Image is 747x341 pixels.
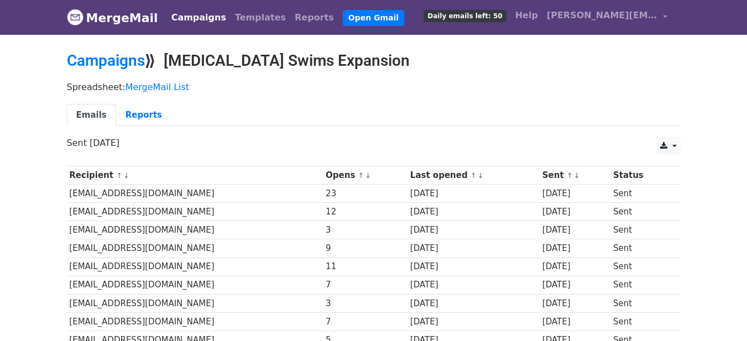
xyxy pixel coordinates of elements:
div: [DATE] [542,279,608,291]
div: [DATE] [410,187,537,200]
div: 12 [326,206,405,218]
div: [DATE] [410,206,537,218]
th: Status [610,166,671,185]
a: Campaigns [167,7,231,29]
a: ↓ [365,171,371,180]
a: ↑ [116,171,122,180]
a: ↓ [574,171,580,180]
div: 11 [326,260,405,273]
a: ↑ [358,171,364,180]
a: ↓ [478,171,484,180]
div: [DATE] [410,224,537,237]
td: Sent [610,185,671,203]
td: Sent [610,258,671,276]
h2: ⟫ [MEDICAL_DATA] Swims Expansion [67,51,681,70]
div: 9 [326,242,405,255]
div: [DATE] [542,316,608,328]
div: [DATE] [542,224,608,237]
div: 3 [326,224,405,237]
p: Spreadsheet: [67,81,681,93]
a: Templates [231,7,290,29]
td: [EMAIL_ADDRESS][DOMAIN_NAME] [67,239,323,258]
td: Sent [610,221,671,239]
div: 3 [326,297,405,310]
a: ↓ [123,171,129,180]
td: [EMAIL_ADDRESS][DOMAIN_NAME] [67,276,323,294]
a: Campaigns [67,51,145,70]
a: Help [511,4,542,27]
div: [DATE] [410,297,537,310]
iframe: Chat Widget [692,288,747,341]
td: Sent [610,239,671,258]
th: Opens [323,166,408,185]
th: Sent [540,166,610,185]
span: Daily emails left: 50 [424,10,506,22]
img: MergeMail logo [67,9,83,25]
div: 7 [326,279,405,291]
div: [DATE] [410,242,537,255]
a: MergeMail [67,6,158,29]
div: [DATE] [410,316,537,328]
td: [EMAIL_ADDRESS][DOMAIN_NAME] [67,203,323,221]
span: [PERSON_NAME][EMAIL_ADDRESS][PERSON_NAME][DOMAIN_NAME] [547,9,657,22]
td: [EMAIL_ADDRESS][DOMAIN_NAME] [67,221,323,239]
a: Reports [290,7,338,29]
td: Sent [610,294,671,312]
td: [EMAIL_ADDRESS][DOMAIN_NAME] [67,185,323,203]
a: Open Gmail [343,10,404,26]
div: [DATE] [542,187,608,200]
td: Sent [610,312,671,330]
td: Sent [610,203,671,221]
a: Daily emails left: 50 [419,4,510,27]
a: MergeMail List [126,82,190,92]
td: [EMAIL_ADDRESS][DOMAIN_NAME] [67,258,323,276]
p: Sent [DATE] [67,137,681,149]
div: [DATE] [542,242,608,255]
a: Reports [116,104,171,127]
div: [DATE] [542,260,608,273]
a: [PERSON_NAME][EMAIL_ADDRESS][PERSON_NAME][DOMAIN_NAME] [542,4,672,30]
td: Sent [610,276,671,294]
div: 23 [326,187,405,200]
a: Emails [67,104,116,127]
th: Recipient [67,166,323,185]
div: [DATE] [410,279,537,291]
div: [DATE] [542,297,608,310]
a: ↑ [567,171,573,180]
div: 7 [326,316,405,328]
a: ↑ [471,171,477,180]
div: [DATE] [542,206,608,218]
td: [EMAIL_ADDRESS][DOMAIN_NAME] [67,294,323,312]
div: [DATE] [410,260,537,273]
th: Last opened [408,166,540,185]
td: [EMAIL_ADDRESS][DOMAIN_NAME] [67,312,323,330]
